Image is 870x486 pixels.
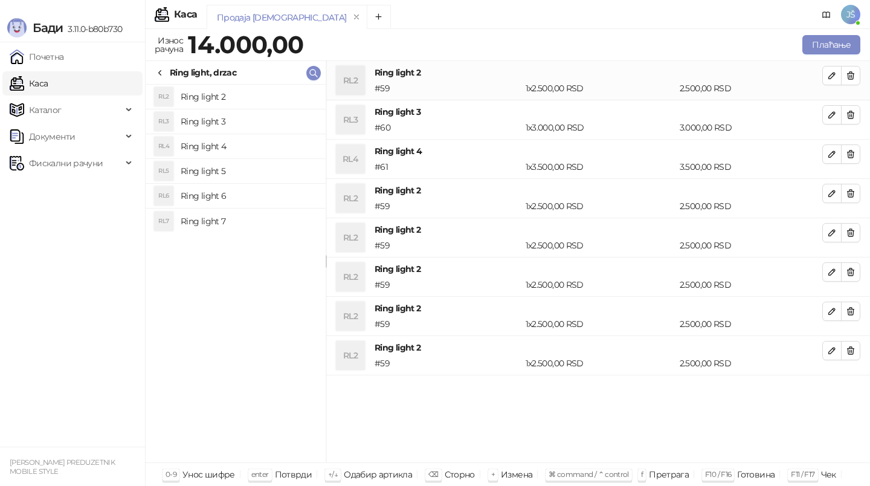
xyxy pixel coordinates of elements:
[523,317,677,331] div: 1 x 2.500,00 RSD
[372,357,523,370] div: # 59
[677,317,825,331] div: 2.500,00 RSD
[375,302,822,315] h4: Ring light 2
[375,341,822,354] h4: Ring light 2
[372,160,523,173] div: # 61
[181,87,316,106] h4: Ring light 2
[841,5,860,24] span: JŠ
[523,239,677,252] div: 1 x 2.500,00 RSD
[375,105,822,118] h4: Ring light 3
[491,470,495,479] span: +
[677,278,825,291] div: 2.500,00 RSD
[523,82,677,95] div: 1 x 2.500,00 RSD
[10,71,48,96] a: Каса
[372,239,523,252] div: # 59
[154,87,173,106] div: RL2
[181,161,316,181] h4: Ring light 5
[344,467,412,482] div: Одабир артикла
[677,82,825,95] div: 2.500,00 RSD
[336,66,365,95] div: RL2
[336,223,365,252] div: RL2
[372,82,523,95] div: # 59
[29,98,62,122] span: Каталог
[677,239,825,252] div: 2.500,00 RSD
[375,144,822,158] h4: Ring light 4
[154,112,173,131] div: RL3
[328,470,338,479] span: ↑/↓
[29,151,103,175] span: Фискални рачуни
[181,112,316,131] h4: Ring light 3
[217,11,346,24] div: Продаја [DEMOGRAPHIC_DATA]
[154,212,173,231] div: RL7
[63,24,122,34] span: 3.11.0-b80b730
[367,5,391,29] button: Add tab
[375,223,822,236] h4: Ring light 2
[336,144,365,173] div: RL4
[336,184,365,213] div: RL2
[523,121,677,134] div: 1 x 3.000,00 RSD
[641,470,643,479] span: f
[33,21,63,35] span: Бади
[375,262,822,276] h4: Ring light 2
[7,18,27,37] img: Logo
[166,470,176,479] span: 0-9
[802,35,860,54] button: Плаћање
[349,12,364,22] button: remove
[154,186,173,206] div: RL6
[154,137,173,156] div: RL4
[146,85,326,462] div: grid
[336,262,365,291] div: RL2
[182,467,235,482] div: Унос шифре
[152,33,185,57] div: Износ рачуна
[737,467,775,482] div: Готовина
[523,357,677,370] div: 1 x 2.500,00 RSD
[523,199,677,213] div: 1 x 2.500,00 RSD
[375,184,822,197] h4: Ring light 2
[375,66,822,79] h4: Ring light 2
[336,105,365,134] div: RL3
[10,45,64,69] a: Почетна
[705,470,731,479] span: F10 / F16
[336,302,365,331] div: RL2
[188,30,303,59] strong: 14.000,00
[501,467,532,482] div: Измена
[523,160,677,173] div: 1 x 3.500,00 RSD
[10,458,115,476] small: [PERSON_NAME] PREDUZETNIK MOBILE STYLE
[821,467,836,482] div: Чек
[181,186,316,206] h4: Ring light 6
[677,357,825,370] div: 2.500,00 RSD
[372,317,523,331] div: # 59
[649,467,689,482] div: Претрага
[251,470,269,479] span: enter
[445,467,475,482] div: Сторно
[677,121,825,134] div: 3.000,00 RSD
[549,470,629,479] span: ⌘ command / ⌃ control
[181,212,316,231] h4: Ring light 7
[428,470,438,479] span: ⌫
[791,470,814,479] span: F11 / F17
[29,125,75,149] span: Документи
[372,278,523,291] div: # 59
[170,66,236,79] div: Ring light, drzac
[817,5,836,24] a: Документација
[523,278,677,291] div: 1 x 2.500,00 RSD
[372,121,523,134] div: # 60
[336,341,365,370] div: RL2
[275,467,312,482] div: Потврди
[677,199,825,213] div: 2.500,00 RSD
[181,137,316,156] h4: Ring light 4
[154,161,173,181] div: RL5
[174,10,197,19] div: Каса
[677,160,825,173] div: 3.500,00 RSD
[372,199,523,213] div: # 59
